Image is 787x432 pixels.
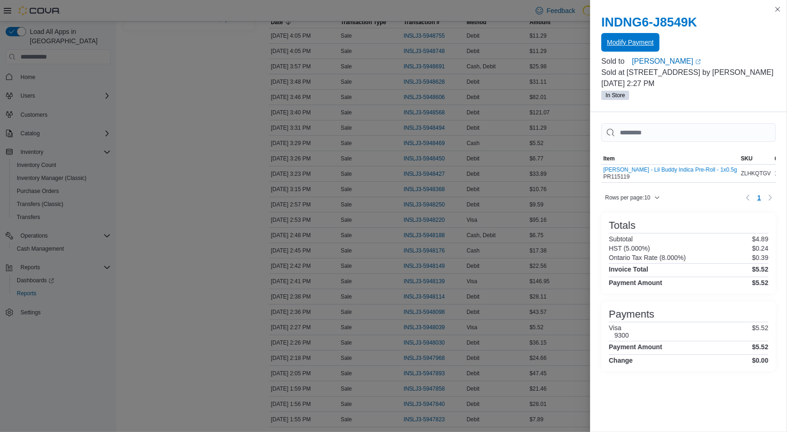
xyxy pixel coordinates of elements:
[609,266,648,273] h4: Invoice Total
[601,15,776,30] h2: INDNG6-J8549K
[609,235,632,243] h6: Subtotal
[739,153,773,164] button: SKU
[753,190,765,205] button: Page 1 of 1
[614,332,629,339] h6: 9300
[609,279,662,286] h4: Payment Amount
[752,357,768,364] h4: $0.00
[603,166,737,180] div: PR115119
[752,266,768,273] h4: $5.52
[695,59,701,65] svg: External link
[741,170,771,177] span: ZLHKQTGV
[609,343,662,351] h4: Payment Amount
[742,192,753,203] button: Previous page
[601,78,776,89] p: [DATE] 2:27 PM
[601,56,630,67] div: Sold to
[773,153,786,164] button: Qty
[605,91,625,100] span: In Store
[752,245,768,252] p: $0.24
[601,33,659,52] button: Modify Payment
[607,38,653,47] span: Modify Payment
[752,324,768,339] p: $5.52
[632,56,776,67] a: [PERSON_NAME]External link
[741,155,753,162] span: SKU
[609,309,654,320] h3: Payments
[601,192,663,203] button: Rows per page:10
[609,254,686,261] h6: Ontario Tax Rate (8.000%)
[601,153,739,164] button: Item
[757,193,761,202] span: 1
[742,190,776,205] nav: Pagination for table: MemoryTable from EuiInMemoryTable
[752,254,768,261] p: $0.39
[752,235,768,243] p: $4.89
[765,192,776,203] button: Next page
[752,279,768,286] h4: $5.52
[603,155,615,162] span: Item
[774,155,784,162] span: Qty
[603,166,737,173] button: [PERSON_NAME] - Lil Buddy Indica Pre-Roll - 1x0.5g
[753,190,765,205] ul: Pagination for table: MemoryTable from EuiInMemoryTable
[605,194,650,201] span: Rows per page : 10
[772,4,783,15] button: Close this dialog
[609,245,650,252] h6: HST (5.000%)
[773,168,786,179] div: 1
[601,123,776,142] input: This is a search bar. As you type, the results lower in the page will automatically filter.
[609,324,629,332] h6: Visa
[601,67,776,78] p: Sold at [STREET_ADDRESS] by [PERSON_NAME]
[609,357,632,364] h4: Change
[609,220,635,231] h3: Totals
[601,91,629,100] span: In Store
[752,343,768,351] h4: $5.52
